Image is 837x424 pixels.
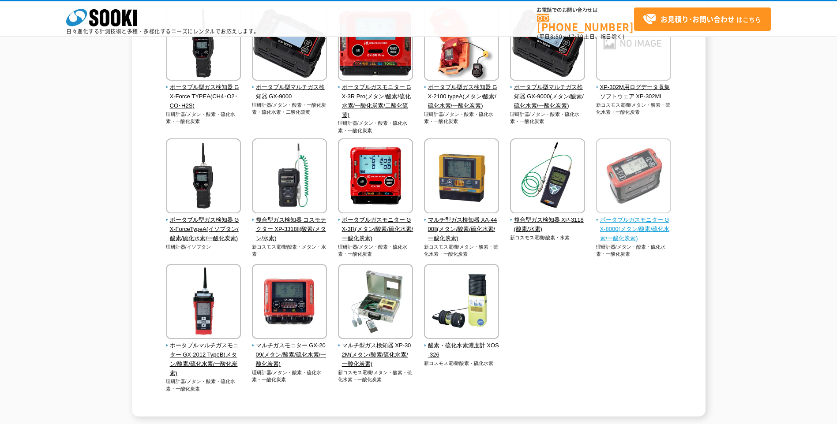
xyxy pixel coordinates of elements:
[661,14,735,24] strong: お見積り･お問い合わせ
[338,369,413,383] p: 新コスモス電機/メタン・酸素・硫化水素・一酸化炭素
[166,6,241,83] img: ポータブル型ガス検知器 GX-Force TYPEA(CH4･O2･CO･H2S)
[338,138,413,216] img: ポータブルガスモニター GX-3R(メタン/酸素/硫化水素/一酸化炭素)
[510,234,586,242] p: 新コスモス電機/酸素・水素
[424,138,499,216] img: マルチ型ガス検知器 XA-4400Ⅱ(メタン/酸素/硫化水素/一酸化炭素)
[424,264,499,341] img: 酸素・硫化水素濃度計 XOS-326
[252,83,327,101] span: ポータブル型マルチガス検知器 GX-9000
[166,378,241,392] p: 理研計器/メタン・酸素・硫化水素・一酸化炭素
[596,138,671,216] img: ポータブルガスモニター GX-8000(メタン/酸素/硫化水素/一酸化炭素)
[166,83,241,110] span: ポータブル型ガス検知器 GX-Force TYPEA(CH4･O2･CO･H2S)
[166,207,241,243] a: ポータブル型ガス検知器 GX-ForceTypeA(イソブタン/酸素/硫化水素/一酸化炭素)
[510,111,586,125] p: 理研計器/メタン・酸素・硫化水素・一酸化炭素
[338,207,413,243] a: ポータブルガスモニター GX-3R(メタン/酸素/硫化水素/一酸化炭素)
[338,74,413,119] a: ポータブルガスモニター GX-3R Pro(メタン/酸素/硫化水素/一酸化炭素/二酸化硫黄)
[537,7,634,13] span: お電話でのお問い合わせは
[166,333,241,378] a: ポータブルマルチガスモニター GX-2012 TypeB(メタン/酸素/硫化水素/一酸化炭素)
[568,33,584,41] span: 17:30
[252,216,327,243] span: 複合型ガス検知器 コスモテクター XP-3318Ⅱ(酸素/メタン/水素)
[252,369,327,383] p: 理研計器/メタン・酸素・硫化水素・一酸化炭素
[596,83,672,101] span: XP-302M用ログデータ収集ソフトウェア XP-302ML
[252,101,327,116] p: 理研計器/メタン・酸素・一酸化炭素・硫化水素・二酸化硫黄
[338,6,413,83] img: ポータブルガスモニター GX-3R Pro(メタン/酸素/硫化水素/一酸化炭素/二酸化硫黄)
[166,74,241,110] a: ポータブル型ガス検知器 GX-Force TYPEA(CH4･O2･CO･H2S)
[252,74,327,101] a: ポータブル型マルチガス検知器 GX-9000
[252,333,327,368] a: マルチガスモニター GX-2009(メタン/酸素/硫化水素/一酸化炭素)
[424,6,499,83] img: ポータブル型ガス検知器 GX-2100 typeA(メタン/酸素/硫化水素/一酸化炭素)
[596,207,672,243] a: ポータブルガスモニター GX-8000(メタン/酸素/硫化水素/一酸化炭素)
[634,7,771,31] a: お見積り･お問い合わせはこちら
[338,119,413,134] p: 理研計器/メタン・酸素・硫化水素・一酸化炭素
[510,207,586,234] a: 複合型ガス検知器 XP-3118(酸素/水素)
[537,14,634,32] a: [PHONE_NUMBER]
[550,33,563,41] span: 8:50
[338,243,413,258] p: 理研計器/メタン・酸素・硫化水素・一酸化炭素
[252,138,327,216] img: 複合型ガス検知器 コスモテクター XP-3318Ⅱ(酸素/メタン/水素)
[510,138,585,216] img: 複合型ガス検知器 XP-3118(酸素/水素)
[166,138,241,216] img: ポータブル型ガス検知器 GX-ForceTypeA(イソブタン/酸素/硫化水素/一酸化炭素)
[166,216,241,243] span: ポータブル型ガス検知器 GX-ForceTypeA(イソブタン/酸素/硫化水素/一酸化炭素)
[338,216,413,243] span: ポータブルガスモニター GX-3R(メタン/酸素/硫化水素/一酸化炭素)
[596,74,672,101] a: XP-302M用ログデータ収集ソフトウェア XP-302ML
[424,216,499,243] span: マルチ型ガス検知器 XA-4400Ⅱ(メタン/酸素/硫化水素/一酸化炭素)
[338,333,413,368] a: マルチ型ガス検知器 XP-302M(メタン/酸素/硫化水素/一酸化炭素)
[596,243,672,258] p: 理研計器/メタン・酸素・硫化水素・一酸化炭素
[252,207,327,243] a: 複合型ガス検知器 コスモテクター XP-3318Ⅱ(酸素/メタン/水素)
[252,243,327,258] p: 新コスモス電機/酸素・メタン・水素
[596,216,672,243] span: ポータブルガスモニター GX-8000(メタン/酸素/硫化水素/一酸化炭素)
[338,341,413,368] span: マルチ型ガス検知器 XP-302M(メタン/酸素/硫化水素/一酸化炭素)
[596,6,671,83] img: XP-302M用ログデータ収集ソフトウェア XP-302ML
[166,341,241,378] span: ポータブルマルチガスモニター GX-2012 TypeB(メタン/酸素/硫化水素/一酸化炭素)
[252,264,327,341] img: マルチガスモニター GX-2009(メタン/酸素/硫化水素/一酸化炭素)
[510,216,586,234] span: 複合型ガス検知器 XP-3118(酸素/水素)
[166,264,241,341] img: ポータブルマルチガスモニター GX-2012 TypeB(メタン/酸素/硫化水素/一酸化炭素)
[424,74,499,110] a: ポータブル型ガス検知器 GX-2100 typeA(メタン/酸素/硫化水素/一酸化炭素)
[424,341,499,360] span: 酸素・硫化水素濃度計 XOS-326
[166,111,241,125] p: 理研計器/メタン・酸素・硫化水素・一酸化炭素
[510,83,586,110] span: ポータブル型マルチガス検知器 GX-9000(メタン/酸素/硫化水素/一酸化炭素)
[510,74,586,110] a: ポータブル型マルチガス検知器 GX-9000(メタン/酸素/硫化水素/一酸化炭素)
[537,33,624,41] span: (平日 ～ 土日、祝日除く)
[424,207,499,243] a: マルチ型ガス検知器 XA-4400Ⅱ(メタン/酸素/硫化水素/一酸化炭素)
[596,101,672,116] p: 新コスモス電機/メタン・酸素・硫化水素・一酸化炭素
[166,243,241,251] p: 理研計器/イソブタン
[424,111,499,125] p: 理研計器/メタン・酸素・硫化水素・一酸化炭素
[424,333,499,359] a: 酸素・硫化水素濃度計 XOS-326
[338,83,413,119] span: ポータブルガスモニター GX-3R Pro(メタン/酸素/硫化水素/一酸化炭素/二酸化硫黄)
[424,83,499,110] span: ポータブル型ガス検知器 GX-2100 typeA(メタン/酸素/硫化水素/一酸化炭素)
[252,6,327,83] img: ポータブル型マルチガス検知器 GX-9000
[424,243,499,258] p: 新コスモス電機/メタン・酸素・硫化水素・一酸化炭素
[643,13,761,26] span: はこちら
[338,264,413,341] img: マルチ型ガス検知器 XP-302M(メタン/酸素/硫化水素/一酸化炭素)
[252,341,327,368] span: マルチガスモニター GX-2009(メタン/酸素/硫化水素/一酸化炭素)
[510,6,585,83] img: ポータブル型マルチガス検知器 GX-9000(メタン/酸素/硫化水素/一酸化炭素)
[424,360,499,367] p: 新コスモス電機/酸素・硫化水素
[66,29,259,34] p: 日々進化する計測技術と多種・多様化するニーズにレンタルでお応えします。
